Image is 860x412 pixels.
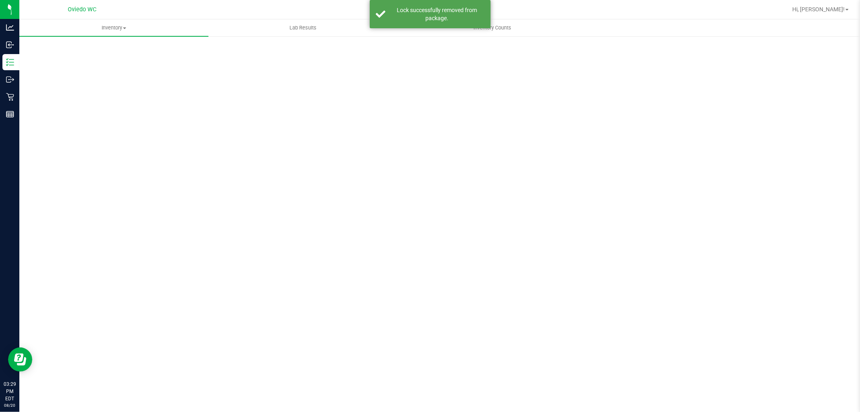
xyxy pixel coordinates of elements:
inline-svg: Inventory [6,58,14,66]
a: Inventory Counts [398,19,587,36]
span: Lab Results [279,24,327,31]
p: 03:29 PM EDT [4,381,16,402]
a: Inventory [19,19,208,36]
p: 08/20 [4,402,16,408]
inline-svg: Outbound [6,75,14,84]
a: Lab Results [208,19,398,36]
span: Inventory [19,24,208,31]
span: Oviedo WC [68,6,97,13]
inline-svg: Inbound [6,41,14,49]
inline-svg: Analytics [6,23,14,31]
div: Lock successfully removed from package. [390,6,485,22]
span: Inventory Counts [462,24,522,31]
span: Hi, [PERSON_NAME]! [792,6,845,13]
iframe: Resource center [8,347,32,372]
inline-svg: Retail [6,93,14,101]
inline-svg: Reports [6,110,14,118]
